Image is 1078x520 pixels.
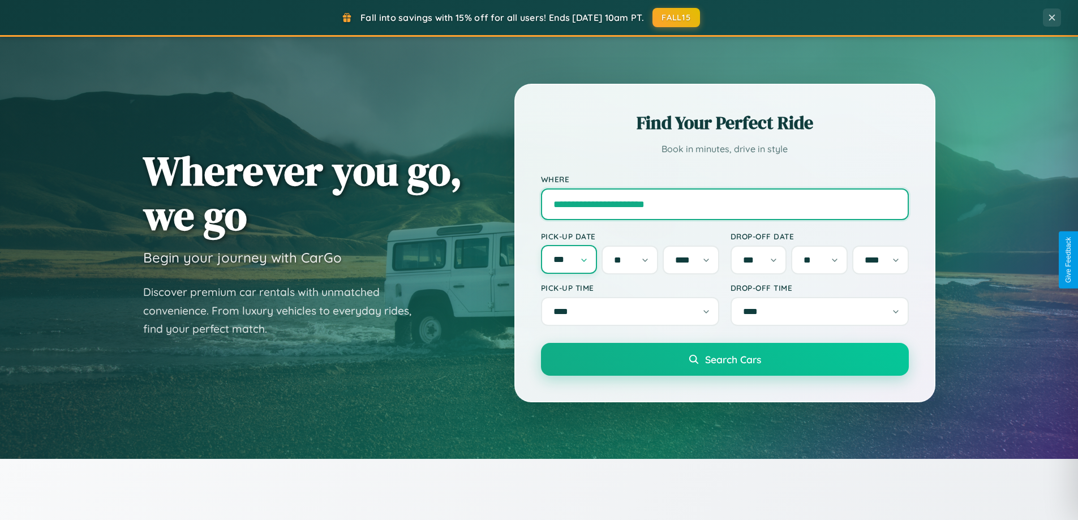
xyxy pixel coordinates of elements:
[731,283,909,293] label: Drop-off Time
[541,141,909,157] p: Book in minutes, drive in style
[541,110,909,135] h2: Find Your Perfect Ride
[541,283,719,293] label: Pick-up Time
[143,283,426,338] p: Discover premium car rentals with unmatched convenience. From luxury vehicles to everyday rides, ...
[541,231,719,241] label: Pick-up Date
[1064,237,1072,283] div: Give Feedback
[143,148,462,238] h1: Wherever you go, we go
[705,353,761,366] span: Search Cars
[541,174,909,184] label: Where
[541,343,909,376] button: Search Cars
[360,12,644,23] span: Fall into savings with 15% off for all users! Ends [DATE] 10am PT.
[731,231,909,241] label: Drop-off Date
[143,249,342,266] h3: Begin your journey with CarGo
[652,8,700,27] button: FALL15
